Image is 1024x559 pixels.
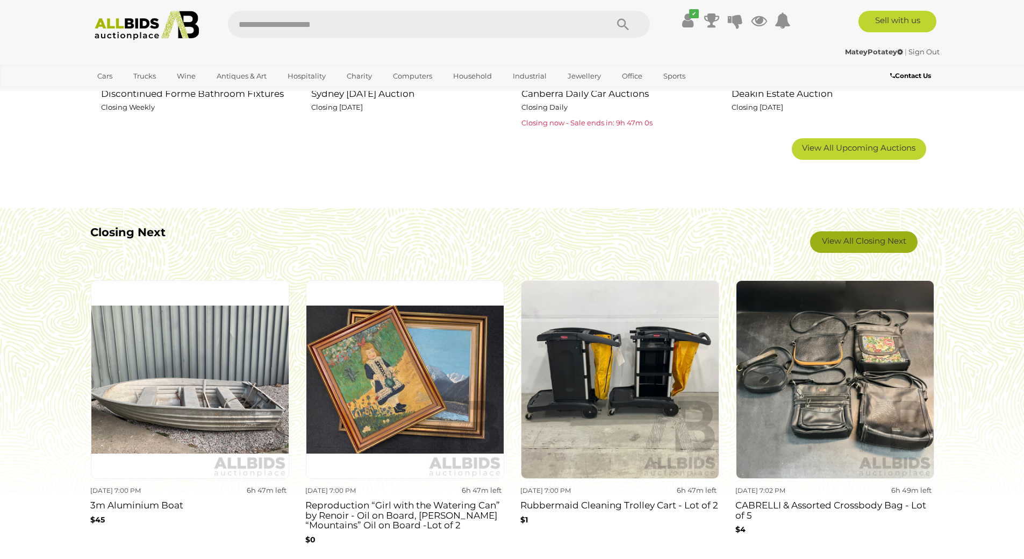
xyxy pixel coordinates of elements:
a: Industrial [506,67,554,85]
h2: Deakin Estate Auction [732,86,920,99]
a: Sports [656,67,692,85]
a: Household [446,67,499,85]
a: [DATE] 7:00 PM 6h 47m left Rubbermaid Cleaning Trolley Cart - Lot of 2 $1 [520,280,719,558]
span: View All Upcoming Auctions [802,143,915,153]
div: [DATE] 7:00 PM [520,485,616,497]
img: CABRELLI & Assorted Crossbody Bag - Lot of 5 [736,280,934,479]
b: Closing Next [90,225,166,239]
a: Hospitality [281,67,333,85]
h2: Discontinued Forme Bathroom Fixtures [101,86,290,99]
strong: 6h 47m left [462,486,502,494]
b: $0 [305,535,316,544]
b: Contact Us [890,72,931,80]
img: Allbids.com.au [89,11,205,40]
a: Trucks [126,67,163,85]
p: Closing Weekly [101,101,290,114]
button: Search [596,11,650,38]
a: Antiques & Art [210,67,274,85]
div: [DATE] 7:02 PM [735,485,831,497]
a: Sell with us [858,11,936,32]
a: [DATE] 7:00 PM 6h 47m left Reproduction “Girl with the Watering Can” by Renoir - Oil on Board, [P... [305,280,504,558]
img: Rubbermaid Cleaning Trolley Cart - Lot of 2 [521,280,719,479]
a: View All Closing Next [810,231,918,253]
a: ✔ [680,11,696,30]
a: View All Upcoming Auctions [792,138,926,160]
p: Closing Daily [521,101,710,114]
strong: 6h 47m left [247,486,287,494]
a: Contact Us [890,70,934,82]
h2: Sydney [DATE] Auction [311,86,500,99]
h3: Reproduction “Girl with the Watering Can” by Renoir - Oil on Board, [PERSON_NAME] “Mountains” Oil... [305,498,504,530]
h3: 3m Aluminium Boat [90,498,289,511]
span: | [905,47,907,56]
strong: MateyPotatey [845,47,903,56]
a: Wine [170,67,203,85]
img: Reproduction “Girl with the Watering Can” by Renoir - Oil on Board, Richard Hansen “Mountains” Oi... [306,280,504,479]
span: Closing now - Sale ends in: 9h 47m 0s [521,118,653,127]
b: $4 [735,525,746,534]
a: Charity [340,67,379,85]
a: MateyPotatey [845,47,905,56]
a: Office [615,67,649,85]
a: Jewellery [561,67,608,85]
h3: CABRELLI & Assorted Crossbody Bag - Lot of 5 [735,498,934,520]
i: ✔ [689,9,699,18]
div: [DATE] 7:00 PM [305,485,401,497]
p: Closing [DATE] [311,101,500,114]
img: 3m Aluminium Boat [91,280,289,479]
b: $1 [520,515,528,525]
h3: Rubbermaid Cleaning Trolley Cart - Lot of 2 [520,498,719,511]
a: Computers [386,67,439,85]
b: $45 [90,515,105,525]
a: Sign Out [908,47,940,56]
a: [DATE] 7:02 PM 6h 49m left CABRELLI & Assorted Crossbody Bag - Lot of 5 $4 [735,280,934,558]
h2: Canberra Daily Car Auctions [521,86,710,99]
p: Closing [DATE] [732,101,920,114]
strong: 6h 47m left [677,486,717,494]
strong: 6h 49m left [891,486,932,494]
a: Cars [90,67,119,85]
div: [DATE] 7:00 PM [90,485,186,497]
a: [DATE] 7:00 PM 6h 47m left 3m Aluminium Boat $45 [90,280,289,558]
a: [GEOGRAPHIC_DATA] [90,85,181,103]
